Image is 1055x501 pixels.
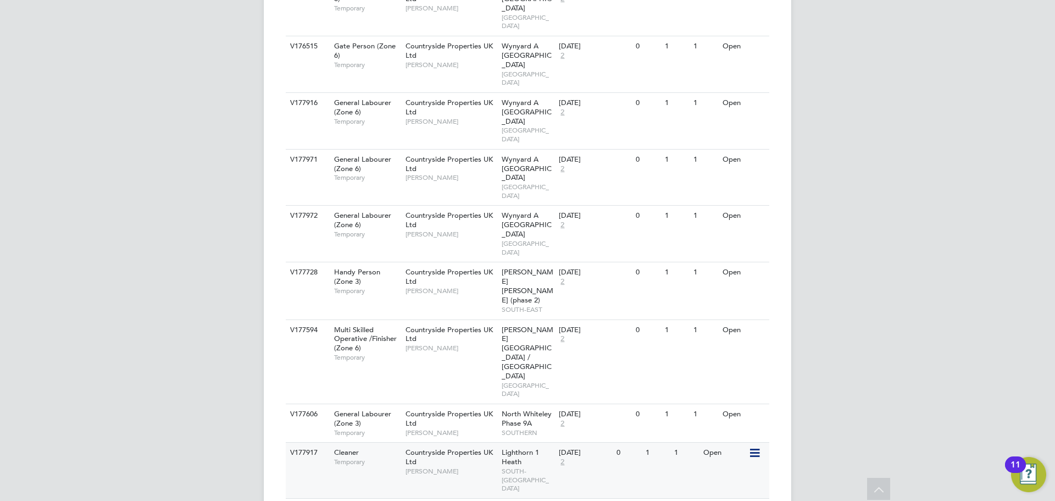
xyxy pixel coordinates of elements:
div: 0 [633,320,662,340]
span: SOUTHERN [502,428,554,437]
button: Open Resource Center, 11 new notifications [1011,457,1046,492]
div: Open [720,262,768,283]
div: 1 [691,93,719,113]
span: [PERSON_NAME] [PERSON_NAME] (phase 2) [502,267,553,305]
span: [PERSON_NAME] [406,4,496,13]
span: Temporary [334,428,400,437]
span: 2 [559,51,566,60]
div: 1 [691,150,719,170]
span: Temporary [334,230,400,239]
span: 2 [559,108,566,117]
div: [DATE] [559,268,630,277]
span: Temporary [334,287,400,295]
span: Countryside Properties UK Ltd [406,267,493,286]
div: V177916 [287,93,326,113]
span: [PERSON_NAME] [406,467,496,476]
span: Countryside Properties UK Ltd [406,325,493,344]
div: 0 [633,404,662,425]
span: [GEOGRAPHIC_DATA] [502,381,554,398]
div: [DATE] [559,42,630,51]
span: 2 [559,419,566,428]
div: 1 [662,404,691,425]
span: [GEOGRAPHIC_DATA] [502,239,554,256]
span: Countryside Properties UK Ltd [406,155,493,173]
div: [DATE] [559,155,630,164]
div: Open [720,150,768,170]
div: [DATE] [559,326,630,335]
span: Gate Person (Zone 6) [334,41,396,60]
span: [PERSON_NAME] [406,428,496,437]
div: 1 [691,320,719,340]
span: [PERSON_NAME] [406,117,496,126]
span: Temporary [334,458,400,466]
div: Open [701,443,748,463]
span: [PERSON_NAME] [406,287,496,295]
span: [GEOGRAPHIC_DATA] [502,70,554,87]
div: 11 [1010,465,1020,479]
span: General Labourer (Zone 6) [334,155,391,173]
div: 0 [614,443,642,463]
div: 1 [662,262,691,283]
span: Countryside Properties UK Ltd [406,448,493,466]
span: [PERSON_NAME] [406,344,496,353]
div: 0 [633,150,662,170]
div: 1 [691,404,719,425]
span: Multi Skilled Operative /Finisher (Zone 6) [334,325,397,353]
span: [GEOGRAPHIC_DATA] [502,13,554,30]
div: [DATE] [559,211,630,221]
div: V177972 [287,206,326,226]
div: Open [720,404,768,425]
span: 2 [559,334,566,344]
div: Open [720,36,768,57]
div: [DATE] [559,410,630,419]
div: 1 [662,320,691,340]
div: 1 [671,443,700,463]
span: Temporary [334,60,400,69]
div: V177606 [287,404,326,425]
span: 2 [559,458,566,467]
div: 1 [643,443,671,463]
div: Open [720,93,768,113]
span: Wynyard A [GEOGRAPHIC_DATA] [502,98,552,126]
span: General Labourer (Zone 6) [334,98,391,117]
span: Temporary [334,117,400,126]
span: [PERSON_NAME] [406,173,496,182]
span: [PERSON_NAME] [406,230,496,239]
div: 1 [691,36,719,57]
span: Countryside Properties UK Ltd [406,409,493,428]
div: 0 [633,93,662,113]
span: Lighthorn 1 Heath [502,448,539,466]
div: 1 [662,206,691,226]
span: Cleaner [334,448,359,457]
div: V176515 [287,36,326,57]
div: 1 [691,206,719,226]
span: Temporary [334,353,400,362]
span: 2 [559,277,566,287]
div: Open [720,320,768,340]
span: Handy Person (Zone 3) [334,267,380,286]
span: [PERSON_NAME][GEOGRAPHIC_DATA] / [GEOGRAPHIC_DATA] [502,325,553,381]
div: 1 [662,93,691,113]
span: North Whiteley Phase 9A [502,409,552,428]
span: Temporary [334,4,400,13]
div: Open [720,206,768,226]
span: SOUTH-EAST [502,305,554,314]
span: Countryside Properties UK Ltd [406,41,493,60]
span: General Labourer (Zone 3) [334,409,391,428]
span: Wynyard A [GEOGRAPHIC_DATA] [502,211,552,239]
div: [DATE] [559,448,611,458]
div: 0 [633,206,662,226]
span: Countryside Properties UK Ltd [406,211,493,229]
span: Wynyard A [GEOGRAPHIC_DATA] [502,155,552,183]
span: [GEOGRAPHIC_DATA] [502,126,554,143]
div: 0 [633,262,662,283]
div: V177594 [287,320,326,340]
span: 2 [559,221,566,230]
span: Temporary [334,173,400,182]
div: V177971 [287,150,326,170]
div: [DATE] [559,98,630,108]
div: 1 [662,36,691,57]
span: 2 [559,164,566,174]
span: [PERSON_NAME] [406,60,496,69]
span: Wynyard A [GEOGRAPHIC_DATA] [502,41,552,69]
